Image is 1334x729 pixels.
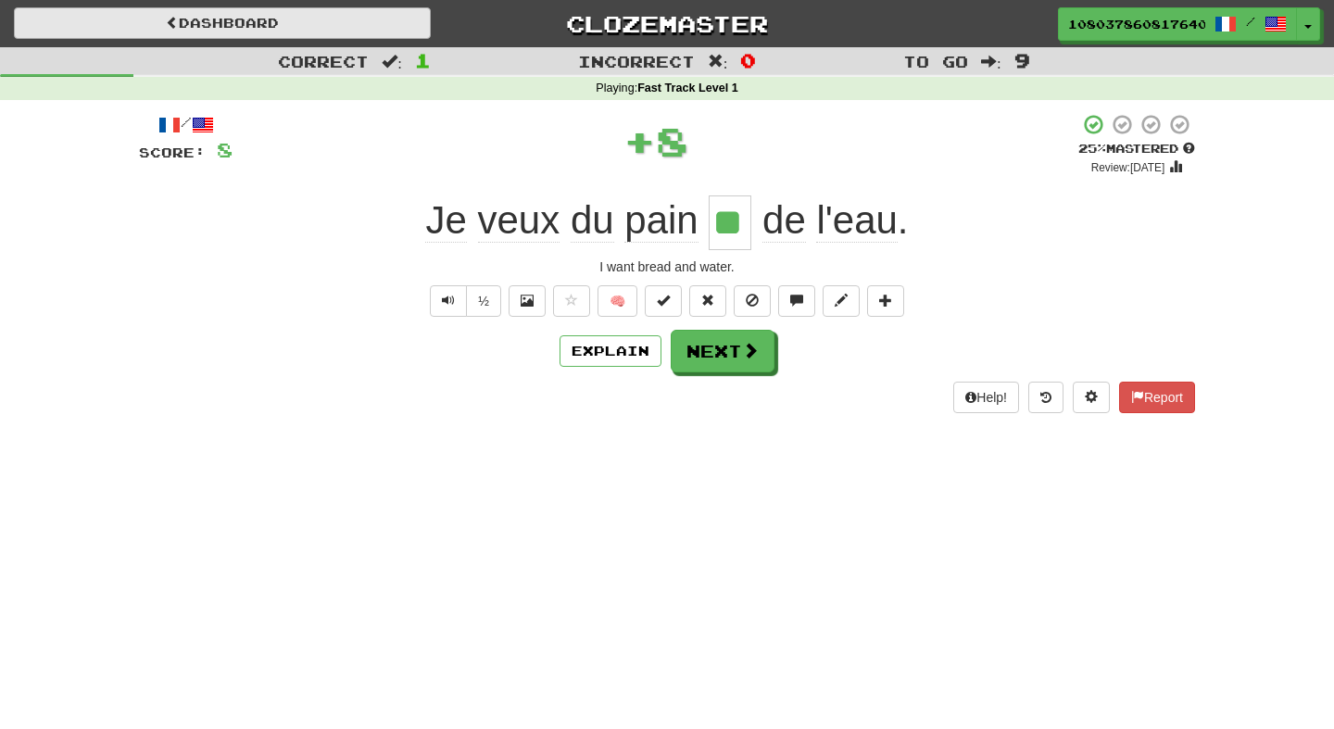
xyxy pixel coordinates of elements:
[139,258,1195,276] div: I want bread and water.
[598,285,637,317] button: 🧠
[1091,161,1165,174] small: Review: [DATE]
[139,113,233,136] div: /
[751,198,908,243] span: .
[14,7,431,39] a: Dashboard
[953,382,1019,413] button: Help!
[762,198,806,243] span: de
[1078,141,1106,156] span: 25 %
[1068,16,1205,32] span: 10803786081764083710
[1119,382,1195,413] button: Report
[415,49,431,71] span: 1
[382,54,402,69] span: :
[1058,7,1297,41] a: 10803786081764083710 /
[509,285,546,317] button: Show image (alt+x)
[430,285,467,317] button: Play sentence audio (ctl+space)
[553,285,590,317] button: Favorite sentence (alt+f)
[778,285,815,317] button: Discuss sentence (alt+u)
[734,285,771,317] button: Ignore sentence (alt+i)
[903,52,968,70] span: To go
[981,54,1001,69] span: :
[1246,15,1255,28] span: /
[571,198,614,243] span: du
[623,113,656,169] span: +
[645,285,682,317] button: Set this sentence to 100% Mastered (alt+m)
[425,198,466,243] span: Je
[426,285,501,317] div: Text-to-speech controls
[478,198,560,243] span: veux
[823,285,860,317] button: Edit sentence (alt+d)
[560,335,661,367] button: Explain
[139,145,206,160] span: Score:
[816,198,897,243] span: l'eau
[689,285,726,317] button: Reset to 0% Mastered (alt+r)
[637,82,738,94] strong: Fast Track Level 1
[466,285,501,317] button: ½
[708,54,728,69] span: :
[1028,382,1063,413] button: Round history (alt+y)
[278,52,369,70] span: Correct
[1014,49,1030,71] span: 9
[217,138,233,161] span: 8
[740,49,756,71] span: 0
[459,7,875,40] a: Clozemaster
[624,198,698,243] span: pain
[671,330,774,372] button: Next
[656,118,688,164] span: 8
[867,285,904,317] button: Add to collection (alt+a)
[578,52,695,70] span: Incorrect
[1078,141,1195,157] div: Mastered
